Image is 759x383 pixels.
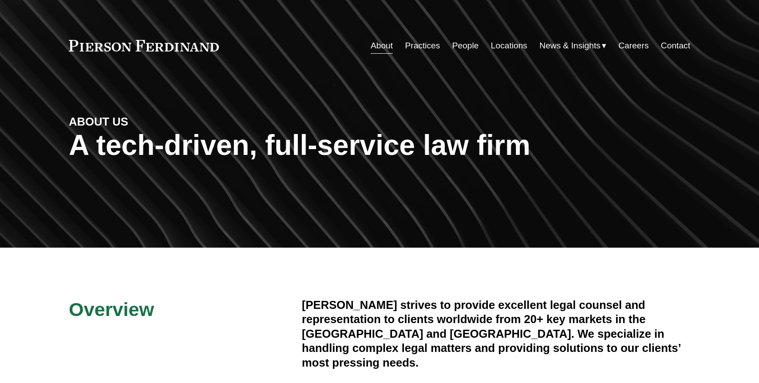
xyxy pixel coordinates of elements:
[371,37,393,54] a: About
[452,37,479,54] a: People
[302,298,690,370] h4: [PERSON_NAME] strives to provide excellent legal counsel and representation to clients worldwide ...
[539,38,601,54] span: News & Insights
[69,115,128,128] strong: ABOUT US
[69,299,154,320] span: Overview
[539,37,606,54] a: folder dropdown
[69,129,690,162] h1: A tech-driven, full-service law firm
[491,37,527,54] a: Locations
[618,37,648,54] a: Careers
[661,37,690,54] a: Contact
[405,37,440,54] a: Practices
